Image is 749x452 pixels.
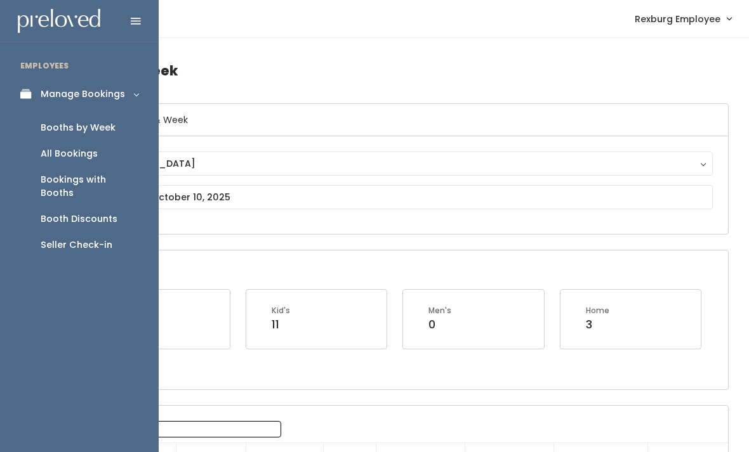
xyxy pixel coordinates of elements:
[428,316,451,333] div: 0
[635,12,720,26] span: Rexburg Employee
[428,305,451,316] div: Men's
[81,152,713,176] button: [GEOGRAPHIC_DATA]
[73,421,281,437] label: Search:
[41,212,117,226] div: Booth Discounts
[586,305,609,316] div: Home
[119,421,281,437] input: Search:
[41,238,112,252] div: Seller Check-in
[41,147,98,160] div: All Bookings
[272,305,290,316] div: Kid's
[93,157,701,171] div: [GEOGRAPHIC_DATA]
[41,121,116,134] div: Booths by Week
[81,185,713,209] input: October 4 - October 10, 2025
[65,104,728,136] h6: Select Location & Week
[41,173,138,200] div: Bookings with Booths
[272,316,290,333] div: 11
[622,5,744,32] a: Rexburg Employee
[65,53,729,88] h4: Booths by Week
[18,9,100,34] img: preloved logo
[41,87,125,101] div: Manage Bookings
[586,316,609,333] div: 3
